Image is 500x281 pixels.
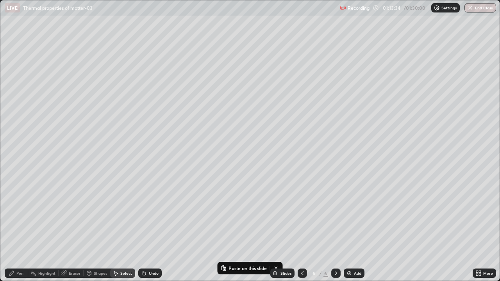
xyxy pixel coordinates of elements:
div: Highlight [38,271,55,275]
div: Undo [149,271,159,275]
p: LIVE [7,5,18,11]
img: add-slide-button [346,270,352,276]
button: End Class [464,3,496,12]
p: Recording [348,5,370,11]
p: Paste on this slide [229,265,267,271]
div: / [320,271,322,276]
div: 6 [323,270,328,277]
div: Select [120,271,132,275]
div: Slides [280,271,291,275]
div: Shapes [94,271,107,275]
button: Paste on this slide [219,263,268,273]
div: Eraser [69,271,80,275]
div: Add [354,271,361,275]
p: Settings [441,6,457,10]
p: Thermal properties of matter-03 [23,5,93,11]
img: class-settings-icons [434,5,440,11]
div: Pen [16,271,23,275]
img: end-class-cross [467,5,473,11]
img: recording.375f2c34.svg [340,5,346,11]
div: More [483,271,493,275]
div: 6 [310,271,318,276]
